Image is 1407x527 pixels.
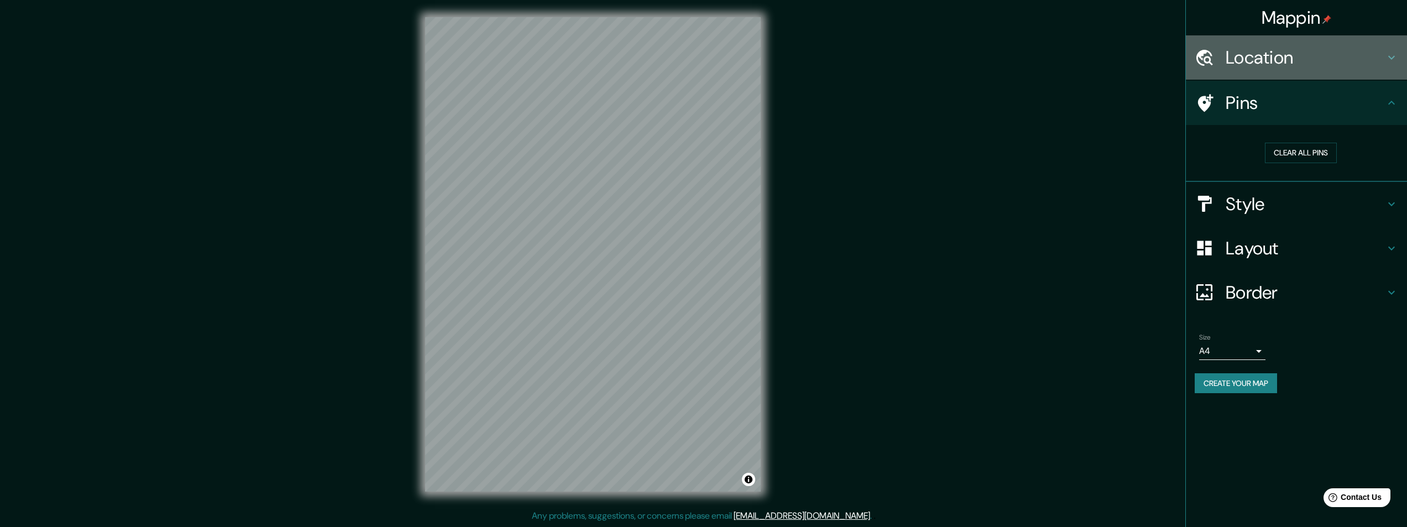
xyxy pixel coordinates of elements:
[1186,270,1407,315] div: Border
[1186,35,1407,80] div: Location
[1186,226,1407,270] div: Layout
[1226,281,1385,304] h4: Border
[1322,15,1331,24] img: pin-icon.png
[1199,342,1265,360] div: A4
[425,17,761,492] canvas: Map
[872,509,874,523] div: .
[742,473,755,486] button: Toggle attribution
[1186,81,1407,125] div: Pins
[1226,46,1385,69] h4: Location
[532,509,872,523] p: Any problems, suggestions, or concerns please email .
[1262,7,1332,29] h4: Mappin
[1309,484,1395,515] iframe: Help widget launcher
[1226,237,1385,259] h4: Layout
[1186,182,1407,226] div: Style
[1199,332,1211,342] label: Size
[1195,373,1277,394] button: Create your map
[734,510,870,521] a: [EMAIL_ADDRESS][DOMAIN_NAME]
[1226,92,1385,114] h4: Pins
[874,509,876,523] div: .
[1265,143,1337,163] button: Clear all pins
[1226,193,1385,215] h4: Style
